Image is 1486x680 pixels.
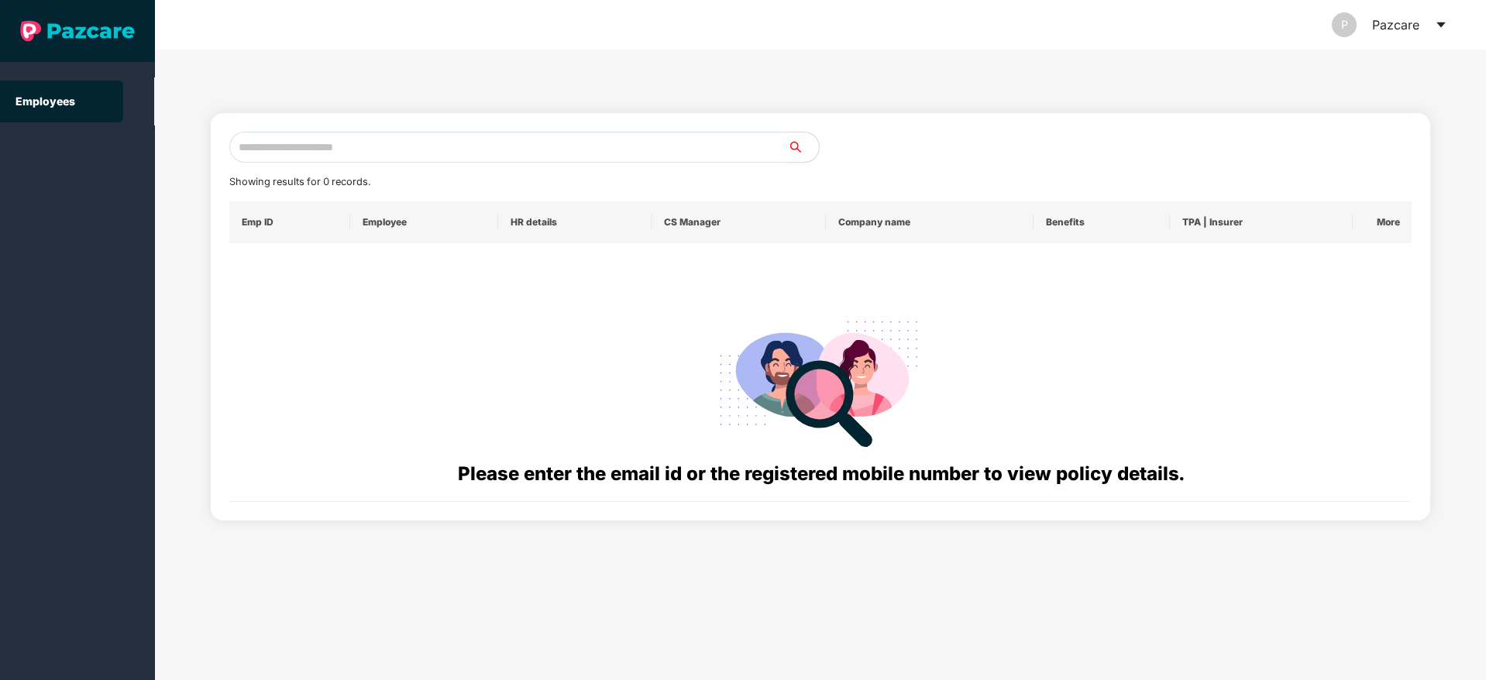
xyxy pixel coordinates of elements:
[1341,12,1348,37] span: P
[1353,201,1412,243] th: More
[15,94,75,108] a: Employees
[458,462,1184,485] span: Please enter the email id or the registered mobile number to view policy details.
[350,201,498,243] th: Employee
[1435,19,1447,31] span: caret-down
[1034,201,1170,243] th: Benefits
[709,302,932,459] img: svg+xml;base64,PHN2ZyB4bWxucz0iaHR0cDovL3d3dy53My5vcmcvMjAwMC9zdmciIHdpZHRoPSIyODgiIGhlaWdodD0iMj...
[787,132,820,163] button: search
[826,201,1034,243] th: Company name
[498,201,651,243] th: HR details
[787,141,819,153] span: search
[1170,201,1353,243] th: TPA | Insurer
[652,201,826,243] th: CS Manager
[229,176,370,187] span: Showing results for 0 records.
[229,201,351,243] th: Emp ID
